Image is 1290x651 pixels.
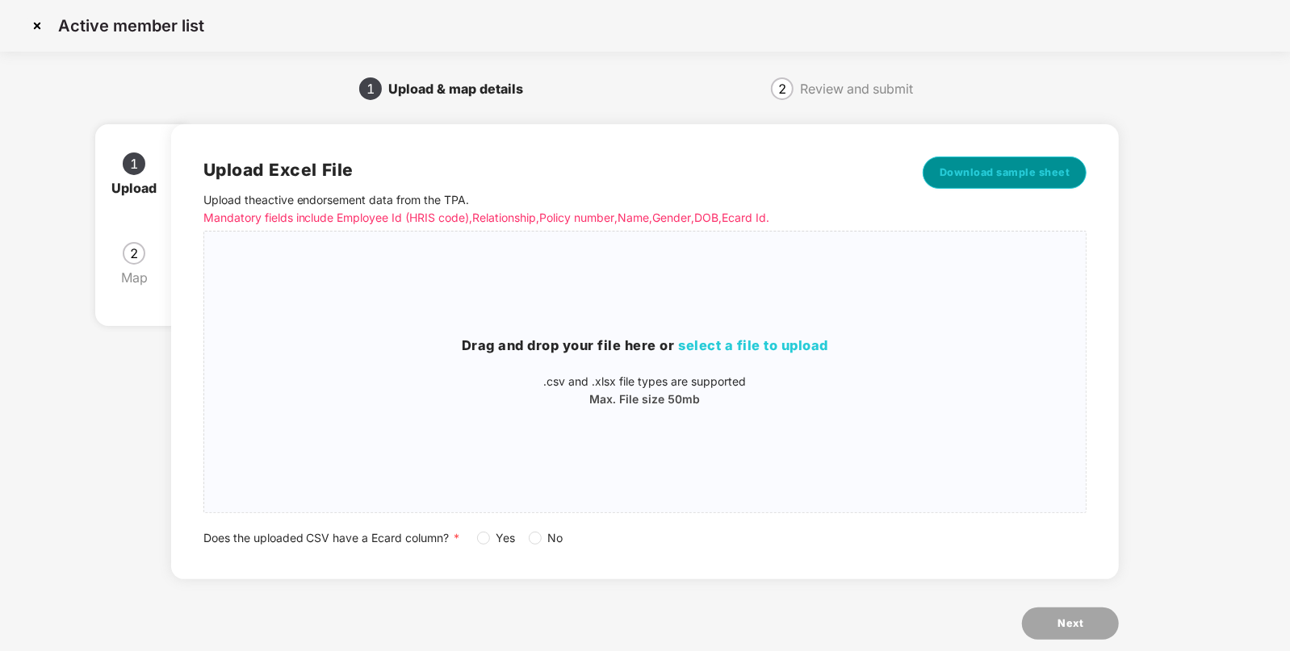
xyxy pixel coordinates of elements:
span: 1 [366,82,375,95]
button: Download sample sheet [923,156,1087,189]
div: Does the uploaded CSV have a Ecard column? [203,529,1087,547]
div: Upload [111,175,170,201]
span: select a file to upload [679,337,829,353]
span: 1 [130,157,138,170]
p: Mandatory fields include Employee Id (HRIS code), Relationship, Policy number, Name, Gender, DOB,... [203,209,866,227]
h2: Upload Excel File [203,156,866,183]
span: 2 [130,247,138,260]
span: No [542,529,570,547]
h3: Drag and drop your file here or [204,336,1087,357]
p: Max. File size 50mb [204,390,1087,408]
p: Upload the active endorsement data from the TPA . [203,191,866,227]
div: Map [121,265,161,290]
p: Active member list [58,16,204,35]
span: Drag and drop your file here orselect a file to upload.csv and .xlsx file types are supportedMax.... [204,232,1087,512]
span: 2 [778,82,786,95]
div: Upload & map details [388,76,536,102]
div: Review and submit [800,76,913,102]
span: Yes [490,529,522,547]
img: svg+xml;base64,PHN2ZyBpZD0iQ3Jvc3MtMzJ4MzIiIHhtbG5zPSJodHRwOi8vd3d3LnczLm9yZy8yMDAwL3N2ZyIgd2lkdG... [24,13,50,39]
p: .csv and .xlsx file types are supported [204,373,1087,390]
span: Download sample sheet [940,165,1070,181]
